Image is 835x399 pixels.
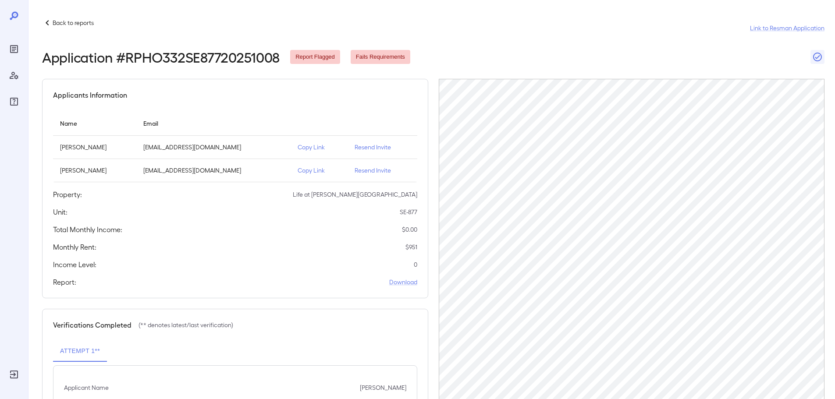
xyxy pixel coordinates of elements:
button: Attempt 1** [53,341,107,362]
h5: Verifications Completed [53,320,131,330]
p: Resend Invite [355,166,410,175]
p: [EMAIL_ADDRESS][DOMAIN_NAME] [143,166,284,175]
p: SE-877 [400,208,417,216]
th: Email [136,111,291,136]
p: [PERSON_NAME] [60,143,129,152]
p: [PERSON_NAME] [60,166,129,175]
h5: Report: [53,277,76,287]
th: Name [53,111,136,136]
div: Reports [7,42,21,56]
p: [PERSON_NAME] [360,383,406,392]
button: Close Report [810,50,824,64]
p: $ 951 [405,243,417,251]
h5: Property: [53,189,82,200]
h5: Monthly Rent: [53,242,96,252]
p: Resend Invite [355,143,410,152]
h2: Application # RPHO332SE87720251008 [42,49,280,65]
p: Life at [PERSON_NAME][GEOGRAPHIC_DATA] [293,190,417,199]
span: Fails Requirements [351,53,410,61]
div: FAQ [7,95,21,109]
h5: Total Monthly Income: [53,224,122,235]
h5: Applicants Information [53,90,127,100]
p: Copy Link [298,166,341,175]
p: (** denotes latest/last verification) [139,321,233,329]
div: Manage Users [7,68,21,82]
a: Link to Resman Application [750,24,824,32]
span: Report Flagged [290,53,340,61]
p: 0 [414,260,417,269]
div: Log Out [7,367,21,381]
p: Applicant Name [64,383,109,392]
h5: Income Level: [53,259,96,270]
p: $ 0.00 [402,225,417,234]
p: Copy Link [298,143,341,152]
p: [EMAIL_ADDRESS][DOMAIN_NAME] [143,143,284,152]
h5: Unit: [53,207,68,217]
p: Back to reports [53,18,94,27]
table: simple table [53,111,417,182]
a: Download [389,278,417,286]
